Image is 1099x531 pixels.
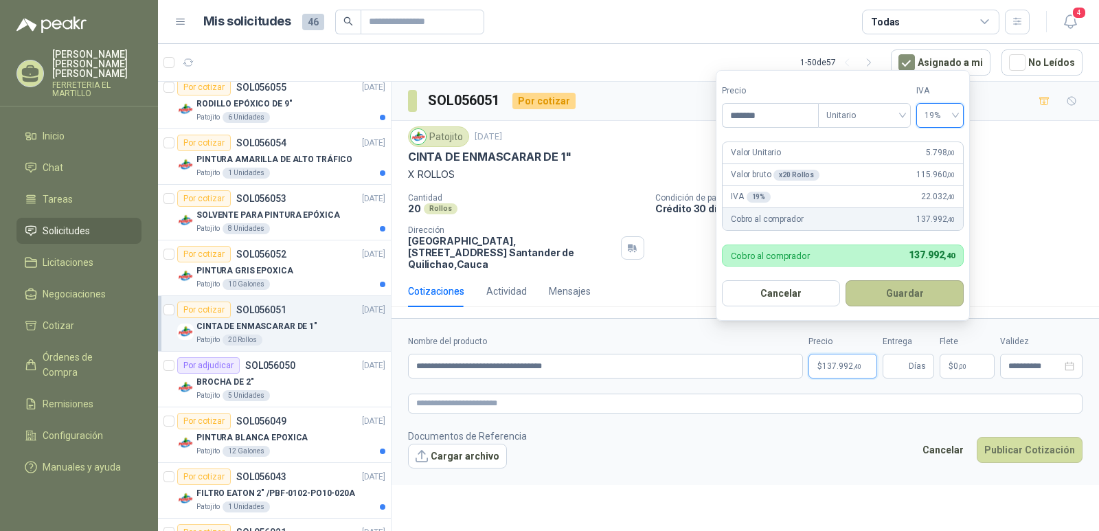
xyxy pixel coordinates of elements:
span: Tareas [43,192,73,207]
p: [DATE] [362,359,385,372]
a: Inicio [16,123,141,149]
img: Company Logo [177,435,194,451]
p: Documentos de Referencia [408,429,527,444]
span: 115.960 [916,168,955,181]
img: Company Logo [177,157,194,173]
span: 137.992 [909,249,955,260]
span: ,00 [947,171,955,179]
img: Company Logo [177,212,194,229]
span: ,40 [947,216,955,223]
p: PINTURA GRIS EPOXICA [196,264,293,278]
span: Cotizar [43,318,74,333]
p: BROCHA DE 2" [196,376,254,389]
span: Días [909,354,926,378]
div: 20 Rollos [223,335,262,346]
a: Manuales y ayuda [16,454,141,480]
a: Solicitudes [16,218,141,244]
button: 4 [1058,10,1083,34]
a: Tareas [16,186,141,212]
div: Rollos [424,203,457,214]
p: CINTA DE ENMASCARAR DE 1" [196,320,317,333]
p: Cobro al comprador [731,213,803,226]
div: 12 Galones [223,446,270,457]
label: Precio [722,84,818,98]
label: Entrega [883,335,934,348]
p: [DATE] [475,131,502,144]
span: Inicio [43,128,65,144]
img: Company Logo [177,379,194,396]
img: Company Logo [177,268,194,284]
span: $ [949,362,953,370]
label: Nombre del producto [408,335,803,348]
div: Cotizaciones [408,284,464,299]
p: Patojito [196,390,220,401]
a: Remisiones [16,391,141,417]
label: IVA [916,84,964,98]
a: Por cotizarSOL056051[DATE] Company LogoCINTA DE ENMASCARAR DE 1"Patojito20 Rollos [158,296,391,352]
div: Por adjudicar [177,357,240,374]
button: No Leídos [1001,49,1083,76]
p: SOL056052 [236,249,286,259]
p: SOL056049 [236,416,286,426]
span: 137.992 [916,213,955,226]
p: SOL056050 [245,361,295,370]
p: SOL056055 [236,82,286,92]
span: Órdenes de Compra [43,350,128,380]
p: FERRETERIA EL MARTILLO [52,81,141,98]
p: SOL056054 [236,138,286,148]
a: Órdenes de Compra [16,344,141,385]
span: Remisiones [43,396,93,411]
span: 4 [1072,6,1087,19]
span: search [343,16,353,26]
p: [DATE] [362,81,385,94]
p: 20 [408,203,421,214]
p: $137.992,40 [808,354,877,379]
p: $ 0,00 [940,354,995,379]
p: Dirección [408,225,615,235]
span: 46 [302,14,324,30]
div: 19 % [747,192,771,203]
button: Guardar [846,280,964,306]
p: SOL056053 [236,194,286,203]
button: Publicar Cotización [977,437,1083,463]
div: 6 Unidades [223,112,270,123]
img: Company Logo [177,101,194,117]
p: FILTRO EATON 2" /PBF-0102-PO10-020A [196,487,355,500]
h1: Mis solicitudes [203,12,291,32]
span: ,00 [947,149,955,157]
span: Chat [43,160,63,175]
div: Por cotizar [177,79,231,95]
div: 10 Galones [223,279,270,290]
div: 8 Unidades [223,223,270,234]
p: Valor bruto [731,168,819,181]
p: Condición de pago [655,193,1094,203]
span: 19% [925,105,955,126]
a: Por cotizarSOL056049[DATE] Company LogoPINTURA BLANCA EPOXICAPatojito12 Galones [158,407,391,463]
a: Chat [16,155,141,181]
div: Por cotizar [177,246,231,262]
div: Patojito [408,126,469,147]
div: Por cotizar [177,302,231,318]
img: Company Logo [177,324,194,340]
p: [PERSON_NAME] [PERSON_NAME] [PERSON_NAME] [52,49,141,78]
h3: SOL056051 [428,90,501,111]
span: ,00 [958,363,966,370]
div: 1 Unidades [223,501,270,512]
span: ,40 [944,251,955,260]
p: [DATE] [362,248,385,261]
button: Cancelar [722,280,840,306]
p: Patojito [196,446,220,457]
p: Cobro al comprador [731,251,810,260]
p: Patojito [196,223,220,234]
button: Cargar archivo [408,444,507,468]
p: SOL056051 [236,305,286,315]
div: 1 Unidades [223,168,270,179]
a: Por cotizarSOL056055[DATE] Company LogoRODILLO EPÓXICO DE 9"Patojito6 Unidades [158,74,391,129]
span: 22.032 [921,190,955,203]
p: Crédito 30 días [655,203,1094,214]
span: ,40 [947,193,955,201]
label: Precio [808,335,877,348]
a: Por cotizarSOL056043[DATE] Company LogoFILTRO EATON 2" /PBF-0102-PO10-020APatojito1 Unidades [158,463,391,519]
span: Unitario [826,105,903,126]
span: Negociaciones [43,286,106,302]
